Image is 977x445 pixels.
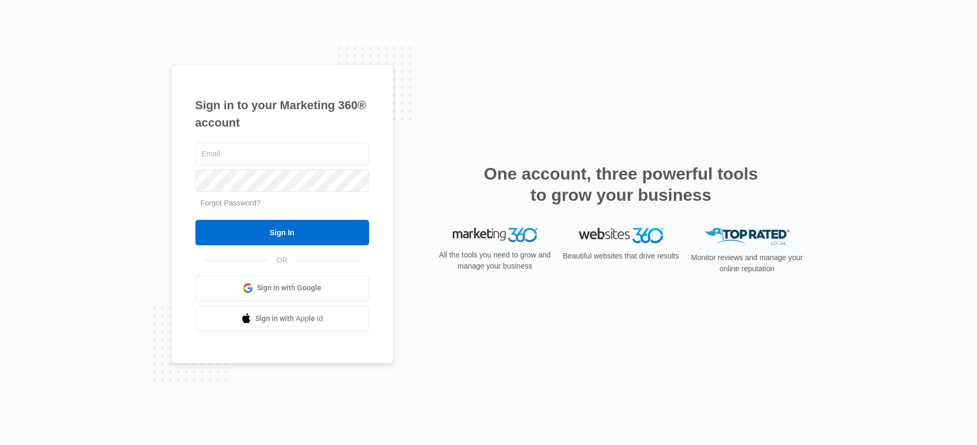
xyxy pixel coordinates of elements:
span: Sign in with Google [257,282,321,293]
a: Sign in with Google [195,275,369,301]
p: Monitor reviews and manage your online reputation [688,252,806,274]
input: Email [195,143,369,165]
p: Beautiful websites that drive results [562,251,680,262]
span: Sign in with Apple Id [255,313,323,324]
span: OR [269,255,295,266]
img: Marketing 360 [453,228,537,243]
a: Sign in with Apple Id [195,306,369,332]
a: Forgot Password? [201,199,261,207]
img: Websites 360 [579,228,664,243]
h1: Sign in to your Marketing 360® account [195,96,369,131]
input: Sign In [195,220,369,245]
p: All the tools you need to grow and manage your business [436,250,554,272]
img: Top Rated Local [705,228,790,245]
h2: One account, three powerful tools to grow your business [481,163,761,206]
